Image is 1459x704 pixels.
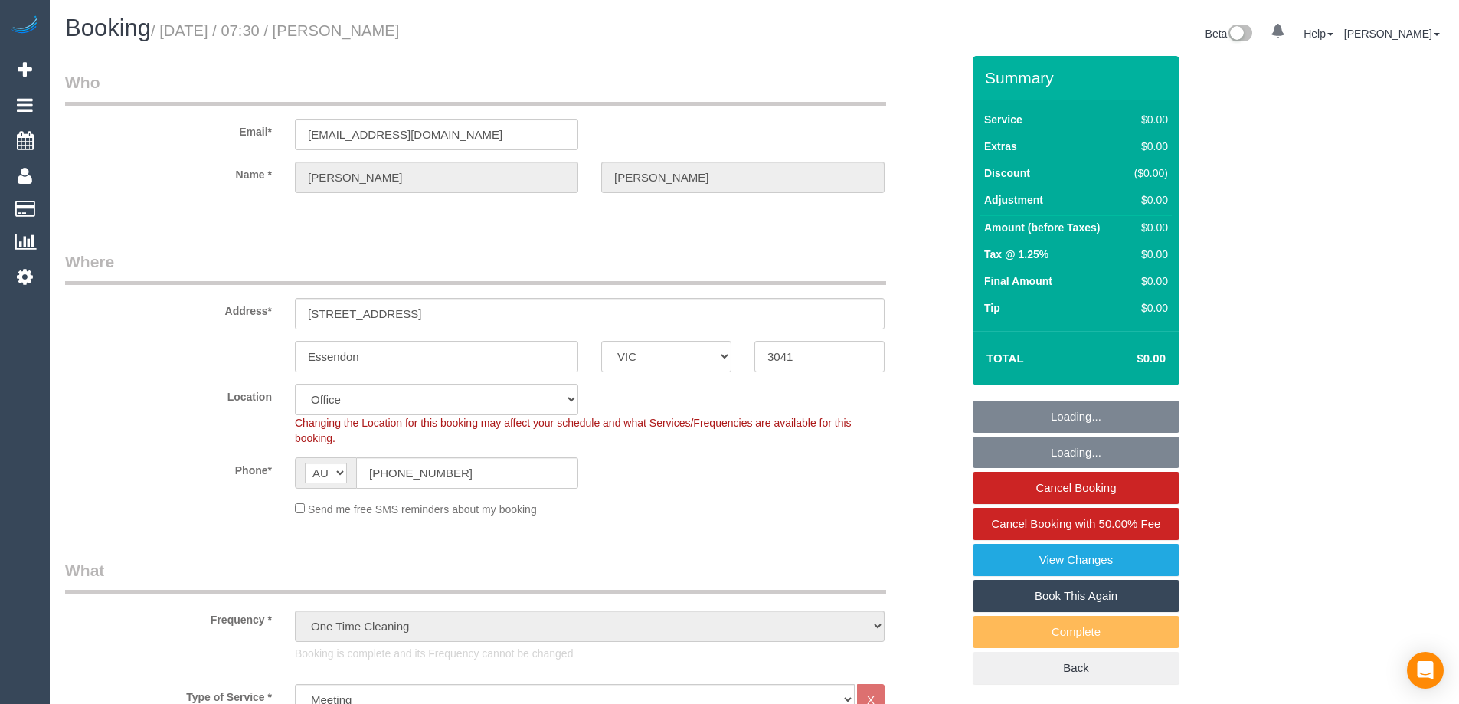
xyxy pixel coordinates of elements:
label: Address* [54,298,283,319]
label: Tax @ 1.25% [984,247,1048,262]
label: Discount [984,165,1030,181]
label: Tip [984,300,1000,316]
div: $0.00 [1127,273,1168,289]
h3: Summary [985,69,1172,87]
span: Cancel Booking with 50.00% Fee [992,517,1161,530]
input: Post Code* [754,341,885,372]
span: Booking [65,15,151,41]
h4: $0.00 [1091,352,1166,365]
strong: Total [986,352,1024,365]
legend: Where [65,250,886,285]
p: Booking is complete and its Frequency cannot be changed [295,646,885,661]
label: Final Amount [984,273,1052,289]
input: Phone* [356,457,578,489]
input: First Name* [295,162,578,193]
div: $0.00 [1127,139,1168,154]
span: Changing the Location for this booking may affect your schedule and what Services/Frequencies are... [295,417,852,444]
div: Open Intercom Messenger [1407,652,1444,689]
a: Cancel Booking with 50.00% Fee [973,508,1179,540]
div: $0.00 [1127,247,1168,262]
label: Service [984,112,1022,127]
div: $0.00 [1127,300,1168,316]
div: $0.00 [1127,192,1168,208]
a: [PERSON_NAME] [1344,28,1440,40]
a: Back [973,652,1179,684]
label: Amount (before Taxes) [984,220,1100,235]
a: Beta [1205,28,1253,40]
label: Email* [54,119,283,139]
label: Extras [984,139,1017,154]
label: Frequency * [54,607,283,627]
input: Suburb* [295,341,578,372]
div: $0.00 [1127,112,1168,127]
a: Cancel Booking [973,472,1179,504]
legend: Who [65,71,886,106]
label: Adjustment [984,192,1043,208]
a: Book This Again [973,580,1179,612]
div: $0.00 [1127,220,1168,235]
input: Last Name* [601,162,885,193]
legend: What [65,559,886,594]
img: Automaid Logo [9,15,40,37]
label: Name * [54,162,283,182]
input: Email* [295,119,578,150]
div: ($0.00) [1127,165,1168,181]
label: Phone* [54,457,283,478]
img: New interface [1227,25,1252,44]
small: / [DATE] / 07:30 / [PERSON_NAME] [151,22,399,39]
a: View Changes [973,544,1179,576]
span: Send me free SMS reminders about my booking [308,503,537,516]
a: Help [1304,28,1333,40]
label: Location [54,384,283,404]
